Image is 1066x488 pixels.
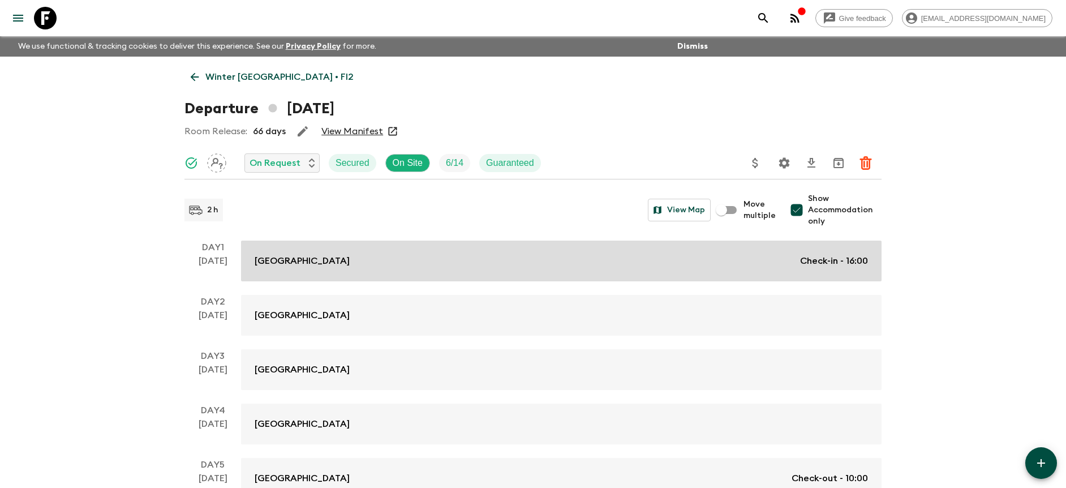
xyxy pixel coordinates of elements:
[321,126,383,137] a: View Manifest
[255,472,350,485] p: [GEOGRAPHIC_DATA]
[241,404,882,444] a: [GEOGRAPHIC_DATA]
[255,309,350,322] p: [GEOGRAPHIC_DATA]
[184,349,241,363] p: Day 3
[205,70,354,84] p: Winter [GEOGRAPHIC_DATA] • FI2
[253,125,286,138] p: 66 days
[184,458,241,472] p: Day 5
[241,295,882,336] a: [GEOGRAPHIC_DATA]
[199,363,227,390] div: [DATE]
[207,157,226,166] span: Assign pack leader
[184,97,334,120] h1: Departure [DATE]
[199,254,227,281] div: [DATE]
[250,156,300,170] p: On Request
[393,156,423,170] p: On Site
[833,14,892,23] span: Give feedback
[329,154,376,172] div: Secured
[800,152,823,174] button: Download CSV
[241,241,882,281] a: [GEOGRAPHIC_DATA]Check-in - 16:00
[255,417,350,431] p: [GEOGRAPHIC_DATA]
[199,309,227,336] div: [DATE]
[744,152,767,174] button: Update Price, Early Bird Discount and Costs
[286,42,341,50] a: Privacy Policy
[648,199,711,221] button: View Map
[184,66,360,88] a: Winter [GEOGRAPHIC_DATA] • FI2
[184,295,241,309] p: Day 2
[385,154,430,172] div: On Site
[255,254,350,268] p: [GEOGRAPHIC_DATA]
[255,363,350,376] p: [GEOGRAPHIC_DATA]
[792,472,868,485] p: Check-out - 10:00
[241,349,882,390] a: [GEOGRAPHIC_DATA]
[902,9,1052,27] div: [EMAIL_ADDRESS][DOMAIN_NAME]
[854,152,877,174] button: Delete
[773,152,796,174] button: Settings
[199,417,227,444] div: [DATE]
[815,9,893,27] a: Give feedback
[800,254,868,268] p: Check-in - 16:00
[184,156,198,170] svg: Synced Successfully
[752,7,775,29] button: search adventures
[7,7,29,29] button: menu
[827,152,850,174] button: Archive (Completed, Cancelled or Unsynced Departures only)
[674,38,711,54] button: Dismiss
[439,154,470,172] div: Trip Fill
[184,404,241,417] p: Day 4
[915,14,1052,23] span: [EMAIL_ADDRESS][DOMAIN_NAME]
[184,241,241,254] p: Day 1
[184,125,247,138] p: Room Release:
[207,204,218,216] p: 2 h
[446,156,463,170] p: 6 / 14
[486,156,534,170] p: Guaranteed
[808,193,882,227] span: Show Accommodation only
[14,36,381,57] p: We use functional & tracking cookies to deliver this experience. See our for more.
[336,156,369,170] p: Secured
[743,199,776,221] span: Move multiple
